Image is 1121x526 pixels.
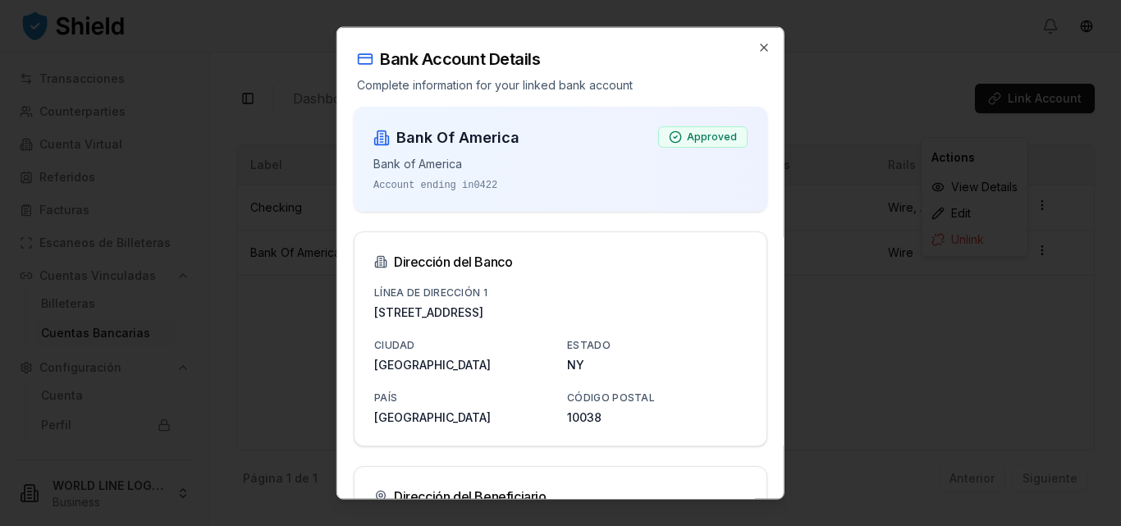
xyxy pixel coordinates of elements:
[374,338,415,350] label: Ciudad
[567,338,611,350] label: Estado
[357,47,764,70] h2: Bank Account Details
[374,356,554,373] p: [GEOGRAPHIC_DATA]
[374,391,397,403] label: País
[374,251,747,271] div: Dirección del Banco
[374,286,487,298] label: Línea de Dirección 1
[567,356,747,373] p: NY
[373,178,519,191] p: Account ending in 0422
[567,409,747,425] p: 10038
[357,76,764,93] p: Complete information for your linked bank account
[373,155,519,172] p: Bank of America
[396,126,519,149] h3: Bank Of America
[374,304,747,320] p: [STREET_ADDRESS]
[658,126,748,147] div: Approved
[374,409,554,425] p: [GEOGRAPHIC_DATA]
[567,391,655,403] label: Código postal
[374,486,747,505] div: Dirección del Beneficiario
